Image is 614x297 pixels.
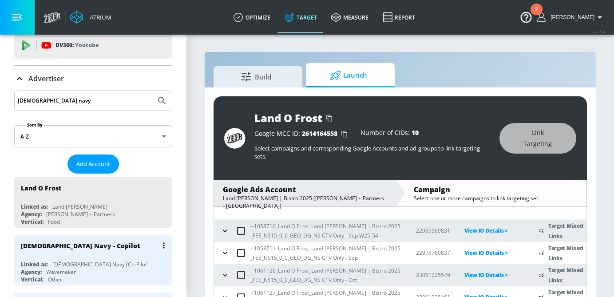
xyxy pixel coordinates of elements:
[52,203,107,210] div: Land [PERSON_NAME]
[537,12,605,23] button: [PERSON_NAME]
[214,180,396,206] div: Google Ads AccountLand [PERSON_NAME] | Bistro 2025 ([PERSON_NAME] + Partners - [GEOGRAPHIC_DATA])
[547,14,594,20] span: login as: sammy.houle@zefr.com
[548,221,586,241] p: Target Mixed Links
[48,276,62,283] div: Other
[21,276,44,283] div: Vertical:
[360,130,419,139] div: Number of CIDs:
[46,210,115,218] div: [PERSON_NAME] + Partners
[548,243,586,263] p: Target Mixed Links
[315,65,382,86] span: Launch
[70,11,111,24] a: Atrium
[535,9,538,21] div: 2
[414,194,578,202] div: Select one or more campaigns to link targeting set.
[416,270,450,280] p: 23061225549
[222,66,290,87] span: Build
[324,1,376,33] a: measure
[21,261,48,268] div: Linked as:
[548,265,586,285] p: Target Mixed Links
[226,1,277,33] a: optimize
[223,185,387,194] div: Google Ads Account
[464,270,524,280] p: View IO Details >
[21,203,48,210] div: Linked as:
[152,91,172,111] button: Submit Search
[14,125,172,147] div: A-Z
[250,244,402,262] p: --1058711_Land O Frost_Land [PERSON_NAME] | Bistro 2025 _FEE_NS15_0_0_GEO_DG_NS CTV Only - Sep
[21,268,42,276] div: Agency:
[593,29,605,34] span: v 4.25.4
[464,248,524,258] p: View IO Details >
[416,248,450,257] p: 22975760837
[414,185,578,194] div: Campaign
[67,154,119,174] button: Add Account
[514,4,539,29] button: Open Resource Center, 2 new notifications
[48,218,60,226] div: Food
[21,210,42,218] div: Agency:
[21,218,44,226] div: Vertical:
[21,242,140,250] div: [DEMOGRAPHIC_DATA] Navy - Copilot
[416,226,450,235] p: 22969569831
[250,222,402,240] p: --1058710_Land O Frost_Land [PERSON_NAME] | Bistro 2025 _FEE_NS15_0_0_GEO_DG_NS CTV Only - Sep W2...
[250,266,402,285] p: --1061126_Land O Frost_Land [PERSON_NAME] | Bistro 2025 _FEE_NS15_0_0_GEO_DG_NS CTV Only - Oct
[14,177,172,228] div: Land O FrostLinked as:Land [PERSON_NAME]Agency:[PERSON_NAME] + PartnersVertical:Food
[25,122,44,128] label: Sort By
[223,194,387,210] div: Land [PERSON_NAME] | Bistro 2025 ([PERSON_NAME] + Partners - [GEOGRAPHIC_DATA])
[52,261,149,268] div: [DEMOGRAPHIC_DATA] Navy [Co-Pilot]
[14,66,172,91] div: Advertiser
[277,1,324,33] a: Target
[254,130,352,139] div: Google MCC ID:
[55,40,99,50] p: DV360:
[376,1,422,33] a: Report
[75,40,99,50] p: Youtube
[28,74,64,83] p: Advertiser
[464,226,524,236] p: View IO Details >
[14,32,172,59] div: DV360: Youtube
[18,95,152,107] input: Search by name
[412,128,419,137] span: 10
[14,235,172,285] div: [DEMOGRAPHIC_DATA] Navy - CopilotLinked as:[DEMOGRAPHIC_DATA] Navy [Co-Pilot]Agency:WavemakerVert...
[76,159,110,169] span: Add Account
[46,268,76,276] div: Wavemaker
[302,129,337,138] span: 2614164558
[254,111,322,125] div: Land O Frost
[254,144,491,160] p: Select campaigns and corresponding Google Accounts and ad-groups to link targeting sets.
[21,184,61,192] div: Land O Frost
[86,13,111,21] div: Atrium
